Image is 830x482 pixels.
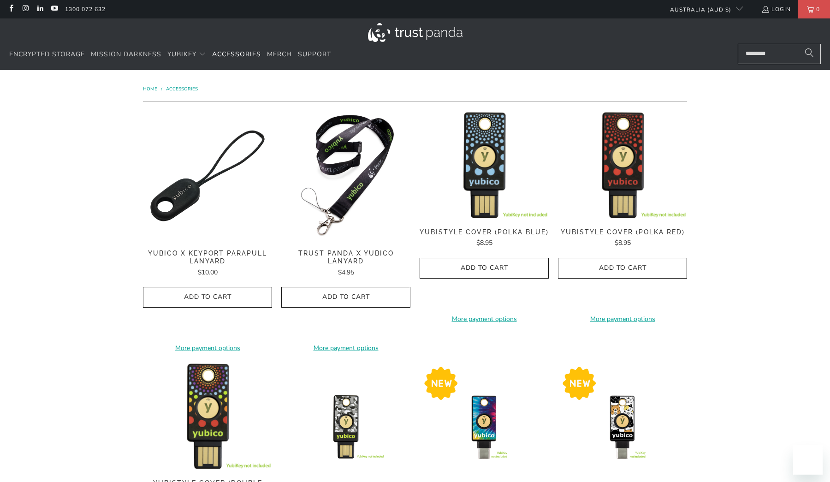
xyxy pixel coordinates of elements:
[368,23,462,42] img: Trust Panda Australia
[281,343,410,353] a: More payment options
[338,268,354,277] span: $4.95
[420,228,549,236] span: YubiStyle Cover (Polka Blue)
[298,50,331,59] span: Support
[36,6,44,13] a: Trust Panda Australia on LinkedIn
[21,6,29,13] a: Trust Panda Australia on Instagram
[166,86,198,92] a: Accessories
[420,258,549,279] button: Add to Cart
[558,111,687,219] img: YubiStyle Cover (Polka Red) - Trust Panda
[298,44,331,65] a: Support
[143,111,272,240] img: Yubico x Keyport Parapull Lanyard - Trust Panda
[50,6,58,13] a: Trust Panda Australia on YouTube
[738,44,821,64] input: Search...
[143,86,157,92] span: Home
[558,258,687,279] button: Add to Cart
[167,50,196,59] span: YubiKey
[143,343,272,353] a: More payment options
[9,44,331,65] nav: Translation missing: en.navigation.header.main_nav
[761,4,791,14] a: Login
[198,268,218,277] span: $10.00
[291,293,401,301] span: Add to Cart
[281,250,410,265] span: Trust Panda x Yubico Lanyard
[281,287,410,308] button: Add to Cart
[476,238,492,247] span: $8.95
[143,111,272,240] a: Yubico x Keyport Parapull Lanyard - Trust Panda Yubico x Keyport Parapull Lanyard - Trust Panda
[212,44,261,65] a: Accessories
[167,44,206,65] summary: YubiKey
[420,111,549,219] img: YubiStyle Cover (Polka Blue) - Trust Panda
[568,264,677,272] span: Add to Cart
[153,293,262,301] span: Add to Cart
[91,44,161,65] a: Mission Darkness
[143,363,272,470] img: YubiStyle Cover (Double Rainbow) - Trust Panda
[161,86,162,92] span: /
[420,314,549,324] a: More payment options
[267,44,292,65] a: Merch
[9,50,85,59] span: Encrypted Storage
[143,250,272,278] a: Yubico x Keyport Parapull Lanyard $10.00
[267,50,292,59] span: Merch
[7,6,15,13] a: Trust Panda Australia on Facebook
[798,44,821,64] button: Search
[793,445,823,475] iframe: Button to launch messaging window
[212,50,261,59] span: Accessories
[429,264,539,272] span: Add to Cart
[143,86,159,92] a: Home
[281,111,410,240] img: Trust Panda Yubico Lanyard - Trust Panda
[558,228,687,249] a: YubiStyle Cover (Polka Red) $8.95
[558,314,687,324] a: More payment options
[143,287,272,308] button: Add to Cart
[143,250,272,265] span: Yubico x Keyport Parapull Lanyard
[91,50,161,59] span: Mission Darkness
[558,228,687,236] span: YubiStyle Cover (Polka Red)
[420,228,549,249] a: YubiStyle Cover (Polka Blue) $8.95
[65,4,106,14] a: 1300 072 632
[615,238,631,247] span: $8.95
[9,44,85,65] a: Encrypted Storage
[281,250,410,278] a: Trust Panda x Yubico Lanyard $4.95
